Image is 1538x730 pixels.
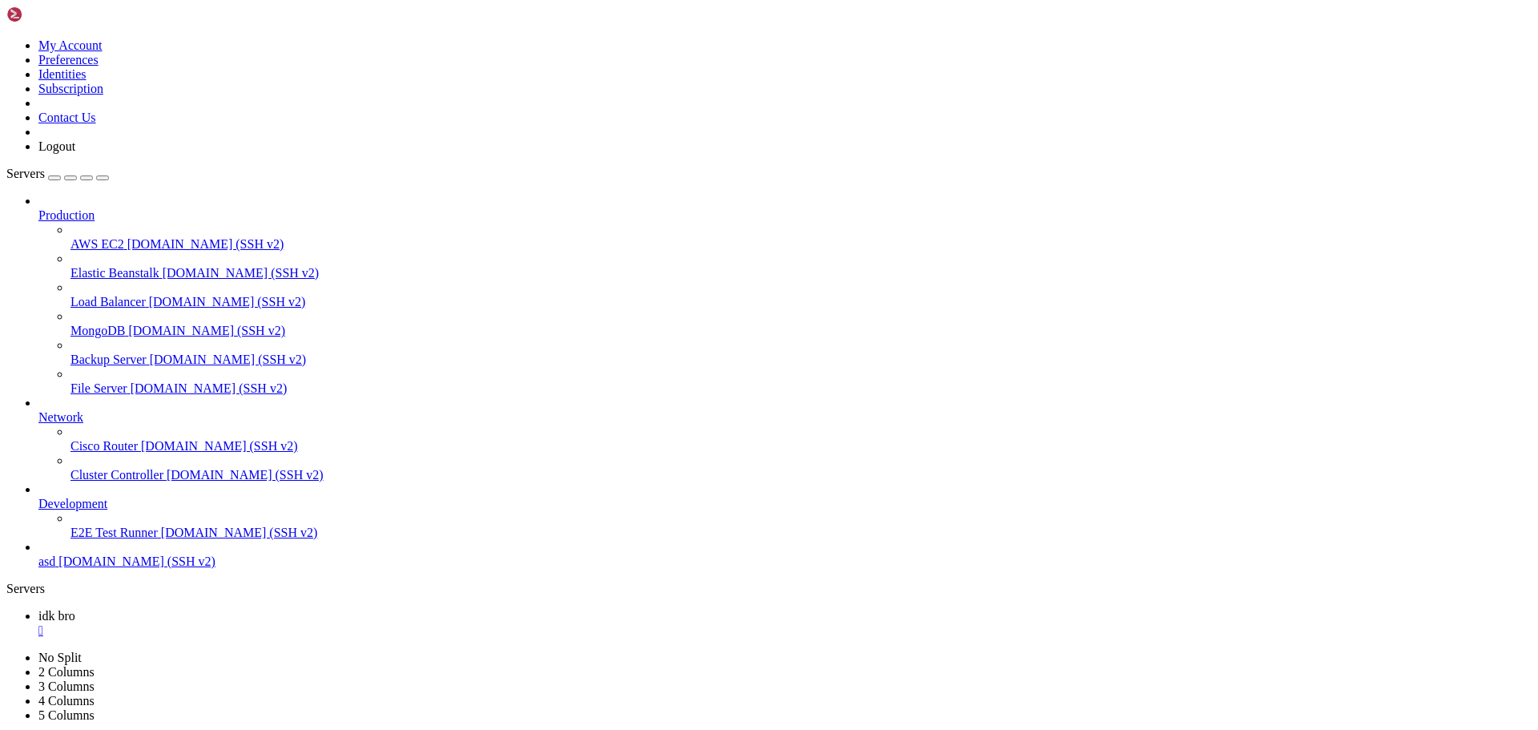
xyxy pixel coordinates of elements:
[70,511,1532,540] li: E2E Test Runner [DOMAIN_NAME] (SSH v2)
[70,526,158,539] span: E2E Test Runner
[70,223,1532,252] li: AWS EC2 [DOMAIN_NAME] (SSH v2)
[70,280,1532,309] li: Load Balancer [DOMAIN_NAME] (SSH v2)
[70,439,1532,454] a: Cisco Router [DOMAIN_NAME] (SSH v2)
[70,309,1532,338] li: MongoDB [DOMAIN_NAME] (SSH v2)
[38,651,82,664] a: No Split
[38,609,1532,638] a: idk bro
[70,295,1532,309] a: Load Balancer [DOMAIN_NAME] (SSH v2)
[70,381,127,395] span: File Server
[38,708,95,722] a: 5 Columns
[70,338,1532,367] li: Backup Server [DOMAIN_NAME] (SSH v2)
[38,482,1532,540] li: Development
[70,295,146,309] span: Load Balancer
[58,555,215,568] span: [DOMAIN_NAME] (SSH v2)
[131,381,288,395] span: [DOMAIN_NAME] (SSH v2)
[38,111,96,124] a: Contact Us
[38,67,87,81] a: Identities
[38,694,95,708] a: 4 Columns
[70,353,147,366] span: Backup Server
[70,324,125,337] span: MongoDB
[128,324,285,337] span: [DOMAIN_NAME] (SSH v2)
[38,208,1532,223] a: Production
[6,20,13,34] div: (0, 1)
[127,237,284,251] span: [DOMAIN_NAME] (SSH v2)
[38,82,103,95] a: Subscription
[38,53,99,67] a: Preferences
[38,410,83,424] span: Network
[38,38,103,52] a: My Account
[38,555,55,568] span: asd
[6,582,1532,596] div: Servers
[167,468,324,482] span: [DOMAIN_NAME] (SSH v2)
[163,266,320,280] span: [DOMAIN_NAME] (SSH v2)
[70,439,138,453] span: Cisco Router
[38,540,1532,569] li: asd [DOMAIN_NAME] (SSH v2)
[70,526,1532,540] a: E2E Test Runner [DOMAIN_NAME] (SSH v2)
[70,266,159,280] span: Elastic Beanstalk
[38,396,1532,482] li: Network
[38,497,107,510] span: Development
[70,468,163,482] span: Cluster Controller
[38,609,75,623] span: idk bro
[38,680,95,693] a: 3 Columns
[70,237,1532,252] a: AWS EC2 [DOMAIN_NAME] (SSH v2)
[38,194,1532,396] li: Production
[161,526,318,539] span: [DOMAIN_NAME] (SSH v2)
[150,353,307,366] span: [DOMAIN_NAME] (SSH v2)
[70,381,1532,396] a: File Server [DOMAIN_NAME] (SSH v2)
[70,324,1532,338] a: MongoDB [DOMAIN_NAME] (SSH v2)
[6,6,99,22] img: Shellngn
[70,252,1532,280] li: Elastic Beanstalk [DOMAIN_NAME] (SSH v2)
[6,167,109,180] a: Servers
[38,139,75,153] a: Logout
[70,468,1532,482] a: Cluster Controller [DOMAIN_NAME] (SSH v2)
[141,439,298,453] span: [DOMAIN_NAME] (SSH v2)
[38,410,1532,425] a: Network
[70,266,1532,280] a: Elastic Beanstalk [DOMAIN_NAME] (SSH v2)
[70,425,1532,454] li: Cisco Router [DOMAIN_NAME] (SSH v2)
[70,353,1532,367] a: Backup Server [DOMAIN_NAME] (SSH v2)
[6,167,45,180] span: Servers
[70,454,1532,482] li: Cluster Controller [DOMAIN_NAME] (SSH v2)
[38,208,95,222] span: Production
[70,367,1532,396] li: File Server [DOMAIN_NAME] (SSH v2)
[149,295,306,309] span: [DOMAIN_NAME] (SSH v2)
[38,497,1532,511] a: Development
[70,237,124,251] span: AWS EC2
[6,6,1330,20] x-row: ssh: connect to host [TECHNICAL_ID]: No route to host
[38,623,1532,638] a: 
[38,555,1532,569] a: asd [DOMAIN_NAME] (SSH v2)
[38,665,95,679] a: 2 Columns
